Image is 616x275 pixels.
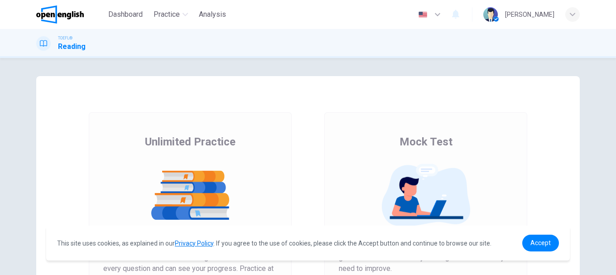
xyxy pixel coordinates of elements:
[522,235,559,251] a: dismiss cookie message
[58,35,72,41] span: TOEFL®
[36,5,84,24] img: OpenEnglish logo
[36,5,105,24] a: OpenEnglish logo
[417,11,428,18] img: en
[199,9,226,20] span: Analysis
[105,6,146,23] button: Dashboard
[57,240,491,247] span: This site uses cookies, as explained in our . If you agree to the use of cookies, please click th...
[505,9,554,20] div: [PERSON_NAME]
[145,135,236,149] span: Unlimited Practice
[46,226,570,261] div: cookieconsent
[195,6,230,23] button: Analysis
[399,135,452,149] span: Mock Test
[483,7,498,22] img: Profile picture
[150,6,192,23] button: Practice
[175,240,213,247] a: Privacy Policy
[58,41,86,52] h1: Reading
[530,239,551,246] span: Accept
[108,9,143,20] span: Dashboard
[154,9,180,20] span: Practice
